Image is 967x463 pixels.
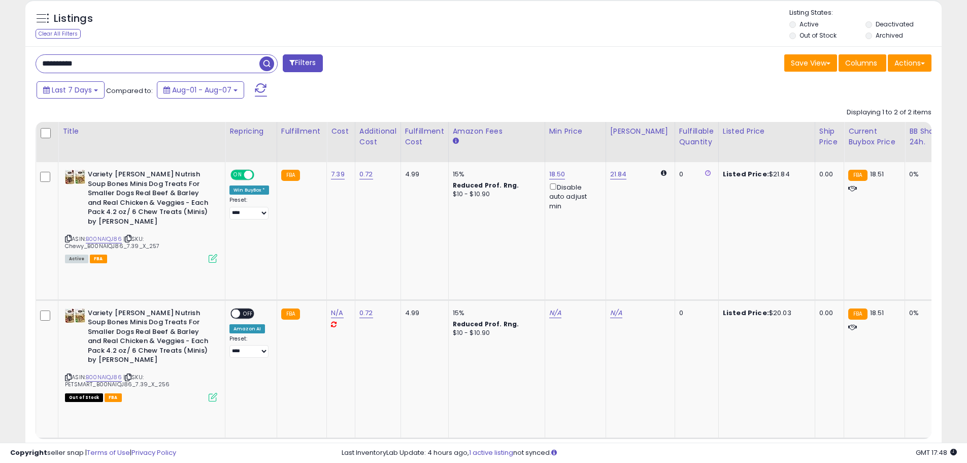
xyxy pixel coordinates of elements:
div: Last InventoryLab Update: 4 hours ago, not synced. [342,448,957,458]
div: 15% [453,170,537,179]
small: FBA [281,170,300,181]
label: Archived [876,31,903,40]
div: Repricing [229,126,273,137]
a: N/A [610,308,622,318]
div: Displaying 1 to 2 of 2 items [847,108,931,117]
label: Out of Stock [799,31,837,40]
div: Preset: [229,335,269,358]
div: Current Buybox Price [848,126,901,147]
button: Filters [283,54,322,72]
span: All listings that are currently out of stock and unavailable for purchase on Amazon [65,393,103,402]
div: Win BuyBox * [229,186,269,195]
div: Amazon AI [229,324,265,333]
div: Fulfillment [281,126,322,137]
span: Aug-01 - Aug-07 [172,85,231,95]
div: Min Price [549,126,602,137]
div: ASIN: [65,170,217,262]
span: Columns [845,58,877,68]
div: 0.00 [819,170,836,179]
img: 4169TgoC1XL._SL40_.jpg [65,170,85,184]
a: B00NAIQJ86 [86,373,122,382]
div: 4.99 [405,170,441,179]
h5: Listings [54,12,93,26]
strong: Copyright [10,448,47,457]
span: Compared to: [106,86,153,96]
div: 15% [453,308,537,318]
button: Aug-01 - Aug-07 [157,81,244,99]
div: Fulfillment Cost [405,126,444,147]
small: FBA [848,308,867,320]
b: Listed Price: [723,308,769,318]
div: Title [62,126,221,137]
div: $10 - $10.90 [453,190,537,199]
a: Privacy Policy [131,448,176,457]
span: 2025-08-15 17:48 GMT [916,448,957,457]
div: Fulfillable Quantity [679,126,714,147]
div: 0% [909,308,943,318]
span: | SKU: PETSMART_B00NAIQJ86_7.39_X_256 [65,373,170,388]
small: FBA [848,170,867,181]
b: Reduced Prof. Rng. [453,320,519,328]
span: OFF [240,309,256,318]
div: Listed Price [723,126,811,137]
div: Cost [331,126,351,137]
button: Columns [839,54,886,72]
a: 21.84 [610,169,627,179]
div: Preset: [229,197,269,220]
span: FBA [90,255,107,263]
button: Actions [888,54,931,72]
small: Amazon Fees. [453,137,459,146]
div: $21.84 [723,170,807,179]
span: 18.51 [870,169,884,179]
div: 4.99 [405,308,441,318]
div: ASIN: [65,308,217,400]
button: Last 7 Days [37,81,105,99]
div: Additional Cost [359,126,396,147]
small: FBA [281,308,300,320]
span: 18.51 [870,308,884,318]
a: B00NAIQJ86 [86,235,122,243]
div: Clear All Filters [36,29,81,39]
div: BB Share 24h. [909,126,946,147]
div: Amazon Fees [453,126,541,137]
a: 18.50 [549,169,565,179]
label: Deactivated [876,20,914,28]
button: Save View [784,54,837,72]
span: All listings currently available for purchase on Amazon [65,255,88,263]
b: Variety [PERSON_NAME] Nutrish Soup Bones Minis Dog Treats For Smaller Dogs Real Beef & Barley and... [88,170,211,229]
span: Last 7 Days [52,85,92,95]
div: 0% [909,170,943,179]
a: N/A [331,308,343,318]
div: $20.03 [723,308,807,318]
a: N/A [549,308,561,318]
span: | SKU: Chewy_B00NAIQJ86_7.39_X_257 [65,235,160,250]
label: Active [799,20,818,28]
div: 0 [679,170,711,179]
img: 4169TgoC1XL._SL40_.jpg [65,308,85,323]
a: 7.39 [331,169,345,179]
div: seller snap | | [10,448,176,458]
span: ON [231,171,244,179]
div: Ship Price [819,126,840,147]
div: [PERSON_NAME] [610,126,671,137]
b: Reduced Prof. Rng. [453,181,519,190]
a: 0.72 [359,169,373,179]
span: OFF [253,171,269,179]
div: 0 [679,308,711,318]
div: $10 - $10.90 [453,329,537,337]
b: Listed Price: [723,169,769,179]
div: Disable auto adjust min [549,181,598,211]
a: Terms of Use [87,448,130,457]
b: Variety [PERSON_NAME] Nutrish Soup Bones Minis Dog Treats For Smaller Dogs Real Beef & Barley and... [88,308,211,367]
p: Listing States: [789,8,942,18]
a: 0.72 [359,308,373,318]
span: FBA [105,393,122,402]
a: 1 active listing [469,448,513,457]
div: 0.00 [819,308,836,318]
